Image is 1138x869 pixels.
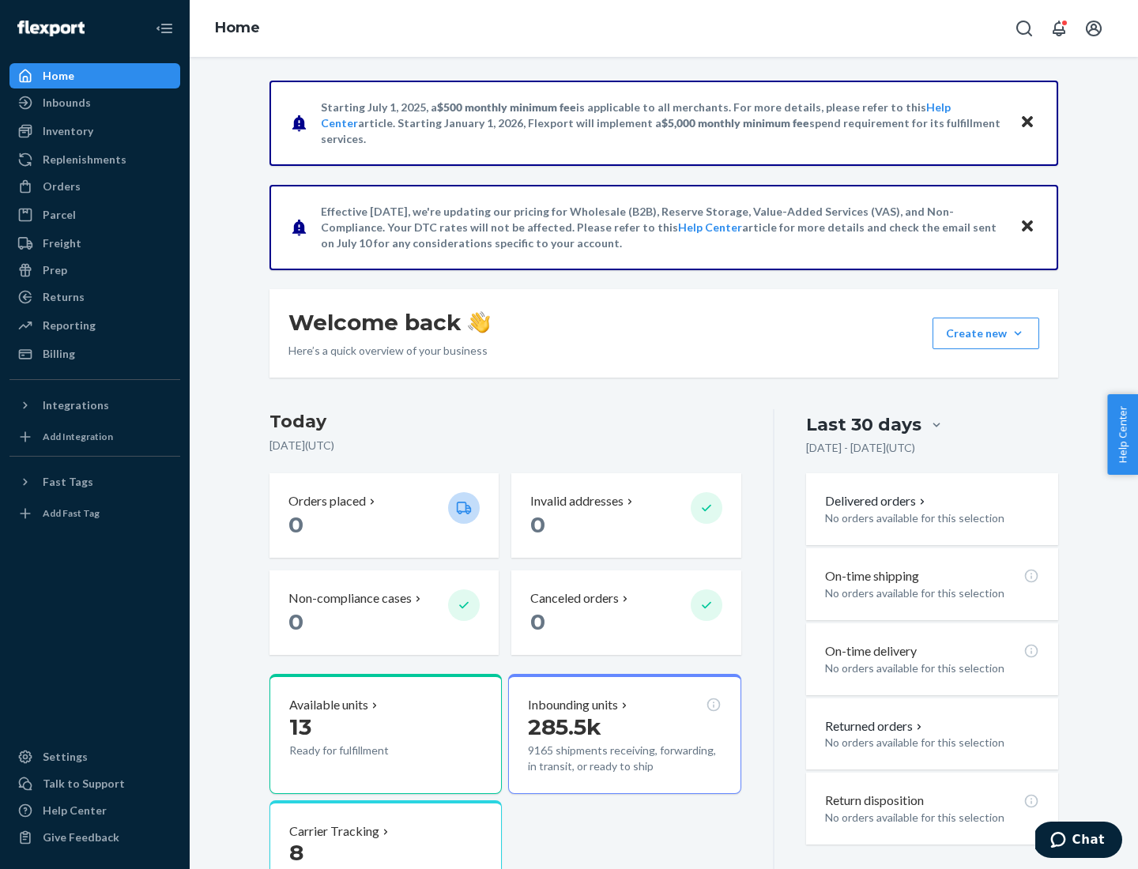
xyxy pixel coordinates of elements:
button: Close [1017,216,1038,239]
div: Help Center [43,803,107,818]
div: Replenishments [43,152,126,167]
p: No orders available for this selection [825,735,1039,750]
button: Open Search Box [1008,13,1040,44]
div: Give Feedback [43,829,119,845]
button: Open account menu [1078,13,1110,44]
h1: Welcome back [288,308,490,337]
button: Give Feedback [9,825,180,850]
span: 8 [289,839,303,866]
img: Flexport logo [17,21,85,36]
span: 0 [288,511,303,538]
a: Reporting [9,313,180,338]
a: Returns [9,284,180,310]
span: $5,000 monthly minimum fee [661,116,809,130]
div: Integrations [43,397,109,413]
a: Inventory [9,118,180,144]
button: Open notifications [1043,13,1075,44]
p: On-time delivery [825,642,917,660]
button: Help Center [1107,394,1138,475]
p: Ready for fulfillment [289,743,435,758]
h3: Today [269,409,741,434]
span: 0 [530,511,545,538]
p: No orders available for this selection [825,510,1039,526]
span: 0 [288,608,303,635]
img: hand-wave emoji [468,311,490,333]
a: Add Integration [9,424,180,450]
p: Effective [DATE], we're updating our pricing for Wholesale (B2B), Reserve Storage, Value-Added Se... [321,204,1004,251]
div: Prep [43,262,67,278]
div: Freight [43,235,81,251]
button: Close [1017,111,1038,134]
button: Close Navigation [149,13,180,44]
div: Returns [43,289,85,305]
a: Settings [9,744,180,769]
div: Add Fast Tag [43,506,100,520]
button: Fast Tags [9,469,180,495]
a: Home [215,19,260,36]
div: Orders [43,179,81,194]
span: 285.5k [528,713,601,740]
p: No orders available for this selection [825,585,1039,601]
div: Last 30 days [806,412,921,437]
div: Reporting [43,318,96,333]
button: Create new [933,318,1039,349]
button: Orders placed 0 [269,473,499,558]
p: Here’s a quick overview of your business [288,343,490,359]
div: Add Integration [43,430,113,443]
div: Inventory [43,123,93,139]
button: Integrations [9,393,180,418]
button: Delivered orders [825,492,929,510]
p: Non-compliance cases [288,589,412,608]
p: 9165 shipments receiving, forwarding, in transit, or ready to ship [528,743,721,774]
p: Available units [289,696,368,714]
div: Talk to Support [43,776,125,792]
div: Inbounds [43,95,91,111]
div: Settings [43,749,88,765]
iframe: Opens a widget where you can chat to one of our agents [1035,822,1122,861]
div: Parcel [43,207,76,223]
button: Canceled orders 0 [511,570,740,655]
a: Prep [9,258,180,283]
p: Canceled orders [530,589,619,608]
span: 13 [289,713,311,740]
a: Billing [9,341,180,367]
p: No orders available for this selection [825,810,1039,826]
a: Add Fast Tag [9,501,180,526]
a: Freight [9,231,180,256]
button: Talk to Support [9,771,180,796]
p: Inbounding units [528,696,618,714]
button: Available units13Ready for fulfillment [269,674,502,794]
p: [DATE] - [DATE] ( UTC ) [806,440,915,456]
p: Orders placed [288,492,366,510]
a: Orders [9,174,180,199]
p: No orders available for this selection [825,660,1039,676]
span: 0 [530,608,545,635]
span: $500 monthly minimum fee [437,100,576,114]
div: Fast Tags [43,474,93,490]
p: Carrier Tracking [289,822,379,841]
div: Home [43,68,74,84]
a: Help Center [9,798,180,823]
p: Return disposition [825,792,924,810]
a: Replenishments [9,147,180,172]
button: Inbounding units285.5k9165 shipments receiving, forwarding, in transit, or ready to ship [508,674,740,794]
a: Parcel [9,202,180,228]
a: Help Center [678,220,742,234]
p: Starting July 1, 2025, a is applicable to all merchants. For more details, please refer to this a... [321,100,1004,147]
a: Inbounds [9,90,180,115]
button: Non-compliance cases 0 [269,570,499,655]
button: Returned orders [825,717,925,735]
ol: breadcrumbs [202,6,273,51]
button: Invalid addresses 0 [511,473,740,558]
p: [DATE] ( UTC ) [269,438,741,453]
p: On-time shipping [825,567,919,585]
p: Invalid addresses [530,492,624,510]
div: Billing [43,346,75,362]
a: Home [9,63,180,88]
